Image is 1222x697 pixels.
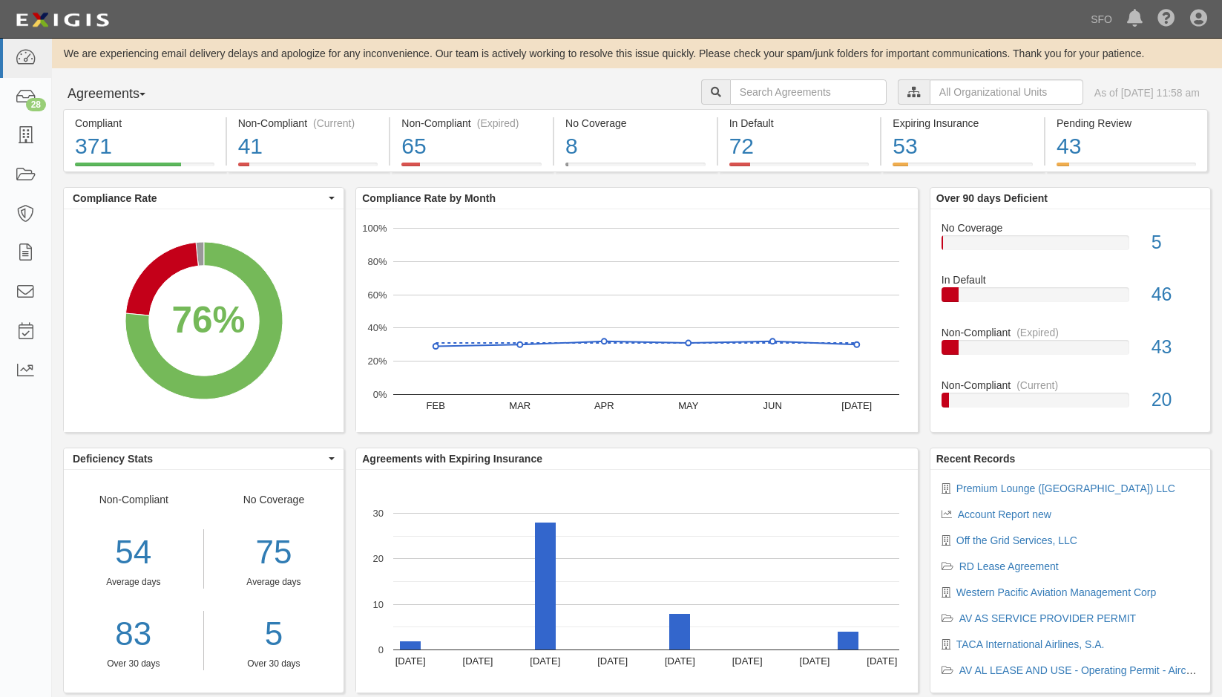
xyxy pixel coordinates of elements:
text: [DATE] [463,655,493,667]
text: MAY [678,400,699,411]
text: 60% [368,289,387,300]
div: In Default [729,116,870,131]
text: [DATE] [530,655,561,667]
div: Non-Compliant (Expired) [401,116,542,131]
div: (Expired) [477,116,519,131]
a: Non-Compliant(Expired)65 [390,163,553,174]
img: logo-5460c22ac91f19d4615b14bd174203de0afe785f0fc80cf4dbbc73dc1793850b.png [11,7,114,33]
div: 28 [26,98,46,111]
div: 53 [893,131,1033,163]
div: Non-Compliant [64,492,204,670]
div: Average days [215,576,333,589]
div: 43 [1057,131,1196,163]
a: Compliant371 [63,163,226,174]
div: 41 [238,131,378,163]
a: Non-Compliant(Expired)43 [942,325,1199,378]
text: [DATE] [800,655,830,667]
text: [DATE] [867,655,898,667]
a: AV AS SERVICE PROVIDER PERMIT [959,612,1136,624]
div: Average days [64,576,203,589]
div: Compliant [75,116,214,131]
text: 100% [363,223,388,234]
button: Deficiency Stats [64,448,344,469]
a: Expiring Insurance53 [881,163,1044,174]
div: 371 [75,131,214,163]
a: SFO [1083,4,1120,34]
div: 46 [1140,281,1210,308]
a: Non-Compliant(Current)20 [942,378,1199,419]
a: TACA International Airlines, S.A. [956,638,1105,650]
span: Deficiency Stats [73,451,325,466]
div: 43 [1140,334,1210,361]
text: 0 [378,644,384,655]
i: Help Center - Complianz [1157,10,1175,28]
text: 10 [373,598,384,609]
div: Over 30 days [64,658,203,670]
div: 65 [401,131,542,163]
a: No Coverage8 [554,163,717,174]
div: 72 [729,131,870,163]
div: (Current) [1016,378,1058,393]
b: Agreements with Expiring Insurance [362,453,542,465]
a: RD Lease Agreement [959,560,1059,572]
button: Agreements [63,79,174,109]
div: No Coverage [565,116,706,131]
div: 54 [64,529,203,576]
div: (Expired) [1016,325,1059,340]
text: 0% [373,389,387,400]
text: JUN [763,400,782,411]
div: 8 [565,131,706,163]
a: Account Report new [958,508,1051,520]
div: 76% [172,293,246,346]
div: Pending Review [1057,116,1196,131]
div: As of [DATE] 11:58 am [1094,85,1200,100]
div: In Default [930,272,1210,287]
a: 5 [215,611,333,658]
div: 20 [1140,387,1210,413]
b: Recent Records [936,453,1016,465]
a: In Default46 [942,272,1199,325]
a: Non-Compliant(Current)41 [227,163,390,174]
a: Pending Review43 [1045,163,1208,174]
text: [DATE] [597,655,628,667]
a: 83 [64,611,203,658]
text: [DATE] [665,655,695,667]
b: Over 90 days Deficient [936,192,1048,204]
text: APR [594,400,614,411]
text: [DATE] [842,400,873,411]
a: Western Pacific Aviation Management Corp [956,586,1157,598]
div: Expiring Insurance [893,116,1033,131]
div: We are experiencing email delivery delays and apologize for any inconvenience. Our team is active... [52,46,1222,61]
svg: A chart. [64,209,344,432]
input: All Organizational Units [930,79,1083,105]
text: [DATE] [395,655,426,667]
div: No Coverage [204,492,344,670]
a: Off the Grid Services, LLC [956,534,1077,546]
div: Non-Compliant [930,325,1210,340]
text: MAR [510,400,531,411]
b: Compliance Rate by Month [362,192,496,204]
div: Over 30 days [215,658,333,670]
div: 5 [1140,229,1210,256]
text: FEB [427,400,445,411]
button: Compliance Rate [64,188,344,209]
a: In Default72 [718,163,881,174]
svg: A chart. [356,209,918,432]
text: 20% [368,356,387,367]
div: Non-Compliant (Current) [238,116,378,131]
text: 30 [373,508,384,519]
div: Non-Compliant [930,378,1210,393]
input: Search Agreements [730,79,887,105]
text: 40% [368,322,387,333]
div: 75 [215,529,333,576]
svg: A chart. [356,470,918,693]
div: No Coverage [930,220,1210,235]
text: 20 [373,553,384,564]
text: [DATE] [732,655,763,667]
div: (Current) [313,116,355,131]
